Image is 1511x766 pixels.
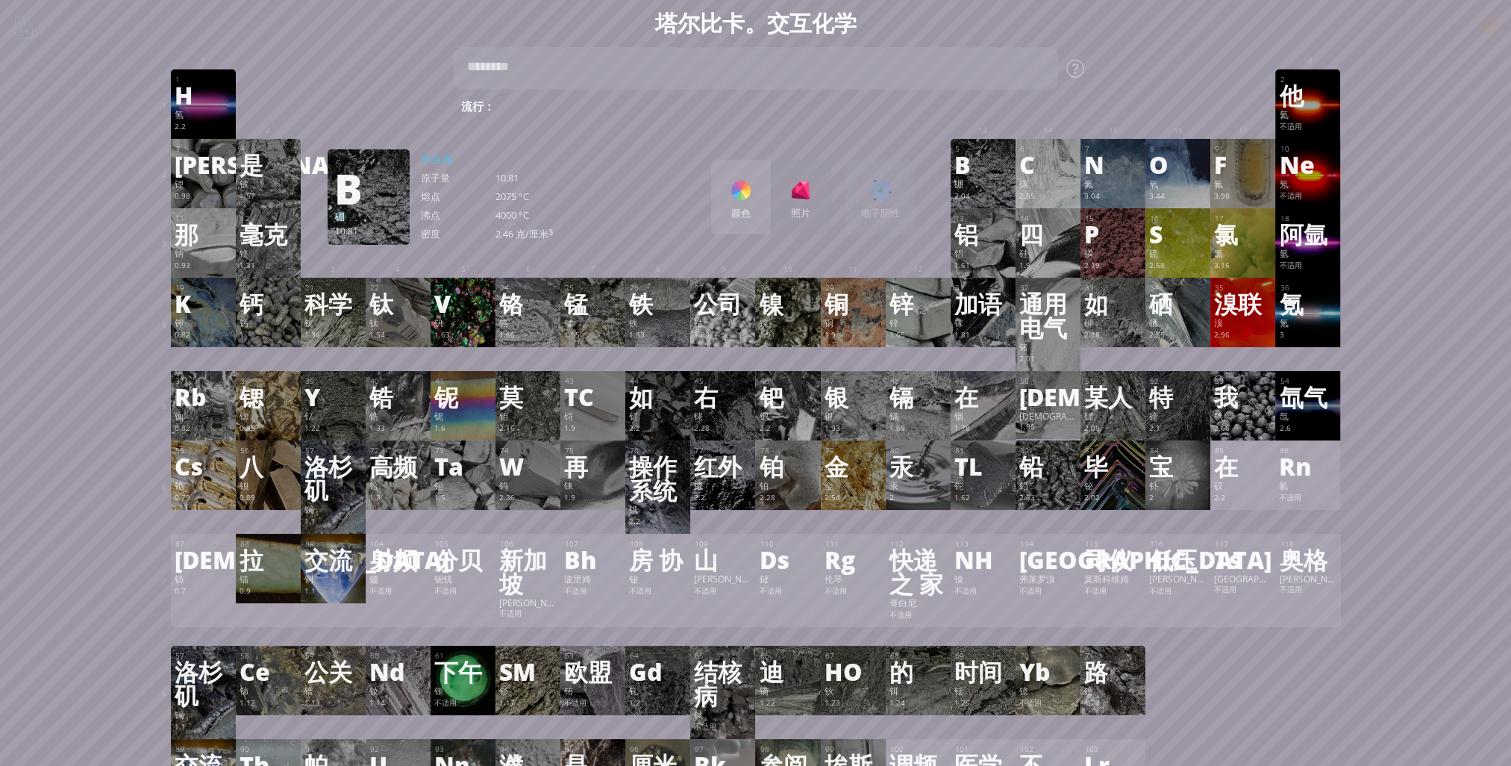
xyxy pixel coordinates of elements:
div: C [1019,152,1077,176]
div: 铅 [1019,479,1077,493]
div: 锆 [369,384,427,408]
div: 钠 [175,247,232,261]
div: 52 [1150,376,1207,386]
div: 铬 [499,317,557,330]
div: 镍 [759,291,816,315]
div: 那 [175,222,232,246]
div: 2.01 [1019,354,1077,366]
div: 钙 [240,317,297,330]
div: [DEMOGRAPHIC_DATA] [1019,384,1077,408]
div: 1.6 [434,423,492,435]
div: 2.6 [1279,423,1336,435]
sub: 2 [800,106,804,116]
div: S [1149,222,1207,246]
div: 硒 [1149,291,1207,315]
div: 46 [760,376,816,386]
div: 硫 [1149,247,1207,261]
div: 3 [175,144,232,154]
span: H SO + NaOH [782,97,876,115]
div: 36 [1280,283,1336,293]
div: Rn [1279,454,1336,478]
div: 锶 [240,384,297,408]
div: 44 [630,376,686,386]
div: 1.88 [694,330,751,342]
div: 0.98 [175,191,232,203]
div: 汞 [889,454,947,478]
div: 高频 [369,454,427,478]
div: 砷 [1084,317,1142,330]
div: 6 [1020,144,1077,154]
div: 铪 [369,479,427,493]
div: 32 [1020,283,1077,293]
div: 1 [240,330,297,342]
div: 氪 [1279,317,1336,330]
div: 2 [1280,75,1336,84]
div: 3.16 [1214,261,1271,273]
div: 1.22 [304,423,362,435]
div: 锰 [564,317,622,330]
div: 铬 [499,291,557,315]
div: 汞 [889,479,947,493]
div: 35 [1215,283,1271,293]
span: 甲烷 [881,97,923,115]
div: 84 [1150,446,1207,455]
div: 原子量 [421,171,495,185]
div: 40 [370,376,427,386]
div: 1.55 [564,330,622,342]
div: 5 [336,157,402,170]
div: O [1149,152,1207,176]
div: 2.04 [954,191,1012,203]
div: K [175,291,232,315]
div: 45 [695,376,751,386]
div: 氟 [1214,178,1271,191]
div: 79 [825,446,882,455]
div: 24 [500,283,557,293]
div: 1.81 [954,330,1012,342]
div: 3.04 [1084,191,1142,203]
div: 54 [1280,376,1336,386]
div: 30 [890,283,947,293]
div: 氮 [1084,178,1142,191]
div: 氙 [1279,410,1336,423]
div: 砹 [1214,479,1271,493]
div: 82 [1020,446,1077,455]
span: 盐酸 [735,97,777,115]
div: 钇 [304,410,362,423]
div: 锗 [1019,340,1077,354]
div: 14 [1020,214,1077,223]
div: Ne [1279,152,1336,176]
div: 47 [825,376,882,386]
div: 2.19 [1084,261,1142,273]
div: 43 [565,376,622,386]
div: 7 [1085,144,1142,154]
div: 铅 [1019,454,1077,478]
div: V [434,291,492,315]
div: 氡 [1279,479,1336,493]
div: 在 [954,384,1012,408]
div: 铯 [175,479,232,493]
div: 56 [240,446,297,455]
div: 特 [1149,384,1207,408]
div: 宝 [1149,454,1207,478]
div: 是 [240,152,297,176]
div: 73 [435,446,492,455]
div: 86 [1280,446,1336,455]
div: 锌 [889,317,947,330]
div: 钪 [304,317,362,330]
div: 科学 [304,291,362,315]
div: 银 [825,384,882,408]
div: 氩 [1279,247,1336,261]
div: 铟 [954,410,1012,423]
div: 1.9 [825,330,882,342]
div: 他 [1279,83,1336,107]
div: 55 [175,446,232,455]
div: 铍 [240,178,297,191]
div: 锶 [240,410,297,423]
div: 通用 电气 [1019,291,1077,339]
div: 溴联 [1214,291,1271,315]
div: 1.91 [759,330,816,342]
div: 铼 [564,479,622,493]
div: 2.16 [499,423,557,435]
div: 碘 [1214,410,1271,423]
div: 74 [500,446,557,455]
